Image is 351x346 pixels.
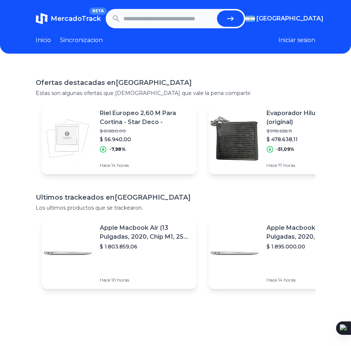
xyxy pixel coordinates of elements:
img: Argentina [245,16,255,22]
a: MercadoTrackBETA [36,13,101,25]
a: Featured imageApple Macbook Air (13 Pulgadas, 2020, Chip M1, 256 Gb De Ssd, 8 Gb De Ram) - Plata$... [42,218,197,289]
img: Featured image [42,227,94,279]
h1: Ofertas destacadas en [GEOGRAPHIC_DATA] [36,77,315,88]
p: -51,09% [276,146,294,152]
p: Apple Macbook Air (13 Pulgadas, 2020, Chip M1, 256 Gb De Ssd, 8 Gb De Ram) - Plata [100,223,191,241]
p: Los ultimos productos que se trackearon. [36,204,315,212]
p: -7,98% [109,146,126,152]
p: Estas son algunas ofertas que [DEMOGRAPHIC_DATA] que vale la pena compartir. [36,89,315,97]
p: $ 56.940,00 [100,136,191,143]
a: Sincronizacion [60,36,103,45]
p: Riel Europeo 2,60 M Para Cortina - Star Deco - [100,109,191,127]
p: $ 1.803.859,06 [100,243,191,250]
button: Iniciar sesion [278,36,315,45]
p: Hace 14 horas [100,162,191,168]
span: BETA [89,7,107,15]
p: Hace 10 horas [100,277,191,283]
h1: Ultimos trackeados en [GEOGRAPHIC_DATA] [36,192,315,203]
span: [GEOGRAPHIC_DATA] [256,14,323,23]
a: Inicio [36,36,51,45]
a: Featured imageRiel Europeo 2,60 M Para Cortina - Star Deco -$ 61.880,00$ 56.940,00-7,98%Hace 14 h... [42,103,197,174]
img: Featured image [208,112,261,165]
img: Featured image [208,227,261,279]
p: $ 61.880,00 [100,128,191,134]
img: MercadoTrack [36,13,48,25]
img: Featured image [42,112,94,165]
button: [GEOGRAPHIC_DATA] [245,14,315,23]
span: MercadoTrack [51,15,101,23]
